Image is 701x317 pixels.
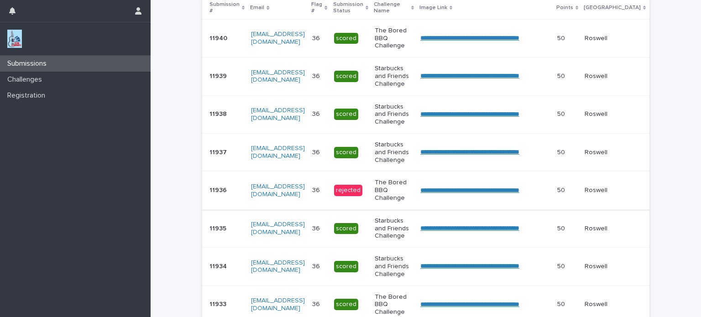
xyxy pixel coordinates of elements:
[584,3,641,13] p: [GEOGRAPHIC_DATA]
[375,65,413,88] p: Starbucks and Friends Challenge
[251,297,305,312] a: [EMAIL_ADDRESS][DOMAIN_NAME]
[557,33,567,42] p: 50
[251,31,305,45] a: [EMAIL_ADDRESS][DOMAIN_NAME]
[334,261,358,272] div: scored
[251,69,305,83] a: [EMAIL_ADDRESS][DOMAIN_NAME]
[585,225,645,233] p: Roswell
[209,147,229,156] p: 11937
[557,147,567,156] p: 50
[250,3,264,13] p: Email
[312,185,322,194] p: 36
[4,59,54,68] p: Submissions
[334,299,358,310] div: scored
[334,109,358,120] div: scored
[312,71,322,80] p: 36
[419,3,447,13] p: Image Link
[334,33,358,44] div: scored
[4,75,49,84] p: Challenges
[585,110,645,118] p: Roswell
[585,73,645,80] p: Roswell
[334,147,358,158] div: scored
[4,91,52,100] p: Registration
[209,185,229,194] p: 11936
[375,103,413,126] p: Starbucks and Friends Challenge
[557,109,567,118] p: 50
[334,71,358,82] div: scored
[334,223,358,234] div: scored
[251,145,305,159] a: [EMAIL_ADDRESS][DOMAIN_NAME]
[209,223,228,233] p: 11935
[375,293,413,316] p: The Bored BBQ Challenge
[312,109,322,118] p: 36
[251,260,305,274] a: [EMAIL_ADDRESS][DOMAIN_NAME]
[375,27,413,50] p: The Bored BBQ Challenge
[556,3,573,13] p: Points
[585,187,645,194] p: Roswell
[557,261,567,270] p: 50
[375,141,413,164] p: Starbucks and Friends Challenge
[7,30,22,48] img: jxsLJbdS1eYBI7rVAS4p
[312,261,322,270] p: 36
[209,299,228,308] p: 11933
[585,35,645,42] p: Roswell
[251,183,305,197] a: [EMAIL_ADDRESS][DOMAIN_NAME]
[375,255,413,278] p: Starbucks and Friends Challenge
[375,217,413,240] p: Starbucks and Friends Challenge
[209,33,229,42] p: 11940
[585,149,645,156] p: Roswell
[312,33,322,42] p: 36
[557,185,567,194] p: 50
[334,185,362,196] div: rejected
[557,299,567,308] p: 50
[251,107,305,121] a: [EMAIL_ADDRESS][DOMAIN_NAME]
[209,71,229,80] p: 11939
[585,301,645,308] p: Roswell
[209,261,229,270] p: 11934
[585,263,645,270] p: Roswell
[557,71,567,80] p: 50
[209,109,229,118] p: 11938
[557,223,567,233] p: 50
[375,179,413,202] p: The Bored BBQ Challenge
[251,221,305,235] a: [EMAIL_ADDRESS][DOMAIN_NAME]
[312,223,322,233] p: 36
[312,147,322,156] p: 36
[312,299,322,308] p: 36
